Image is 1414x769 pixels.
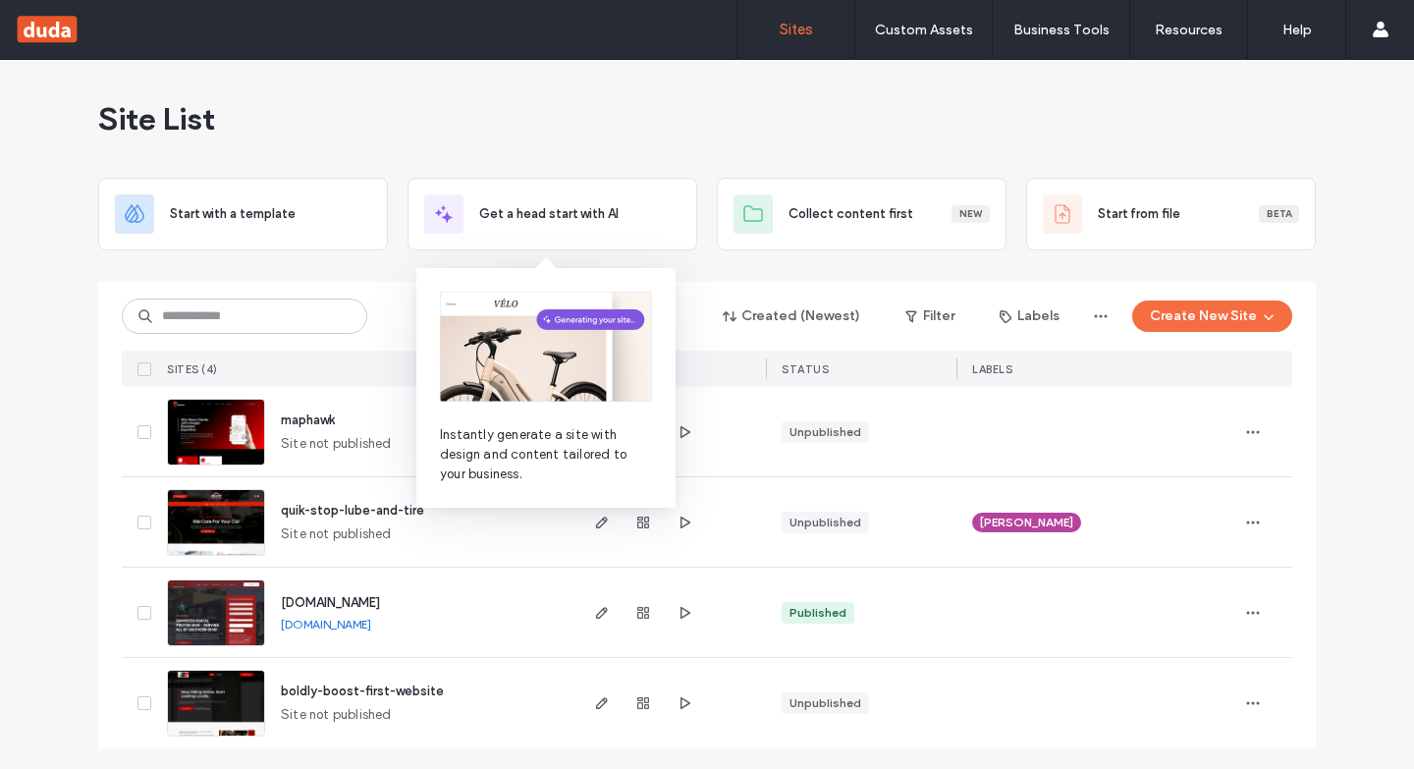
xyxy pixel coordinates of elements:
[479,204,619,224] span: Get a head start with AI
[789,204,913,224] span: Collect content first
[789,694,861,712] div: Unpublished
[980,514,1073,531] span: [PERSON_NAME]
[281,434,392,454] span: Site not published
[98,178,388,250] div: Start with a template
[1013,22,1110,38] label: Business Tools
[281,524,392,544] span: Site not published
[706,301,878,332] button: Created (Newest)
[98,99,215,138] span: Site List
[789,423,861,441] div: Unpublished
[281,595,380,610] a: [DOMAIN_NAME]
[875,22,973,38] label: Custom Assets
[789,514,861,531] div: Unpublished
[972,362,1012,376] span: LABELS
[1026,178,1316,250] div: Start from fileBeta
[281,617,371,632] a: [DOMAIN_NAME]
[281,705,392,725] span: Site not published
[782,362,829,376] span: STATUS
[982,301,1077,332] button: Labels
[408,178,697,250] div: Get a head start with AI
[440,425,652,484] span: Instantly generate a site with design and content tailored to your business.
[1132,301,1292,332] button: Create New Site
[789,604,846,622] div: Published
[780,21,813,38] label: Sites
[1282,22,1312,38] label: Help
[440,292,652,402] img: with-ai.png
[170,204,296,224] span: Start with a template
[1155,22,1223,38] label: Resources
[281,503,424,518] a: quik-stop-lube-and-tire
[167,362,218,376] span: SITES (4)
[717,178,1006,250] div: Collect content firstNew
[281,684,444,698] a: boldly-boost-first-website
[952,205,990,223] div: New
[281,412,335,427] a: maphawk
[886,301,974,332] button: Filter
[1259,205,1299,223] div: Beta
[1098,204,1180,224] span: Start from file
